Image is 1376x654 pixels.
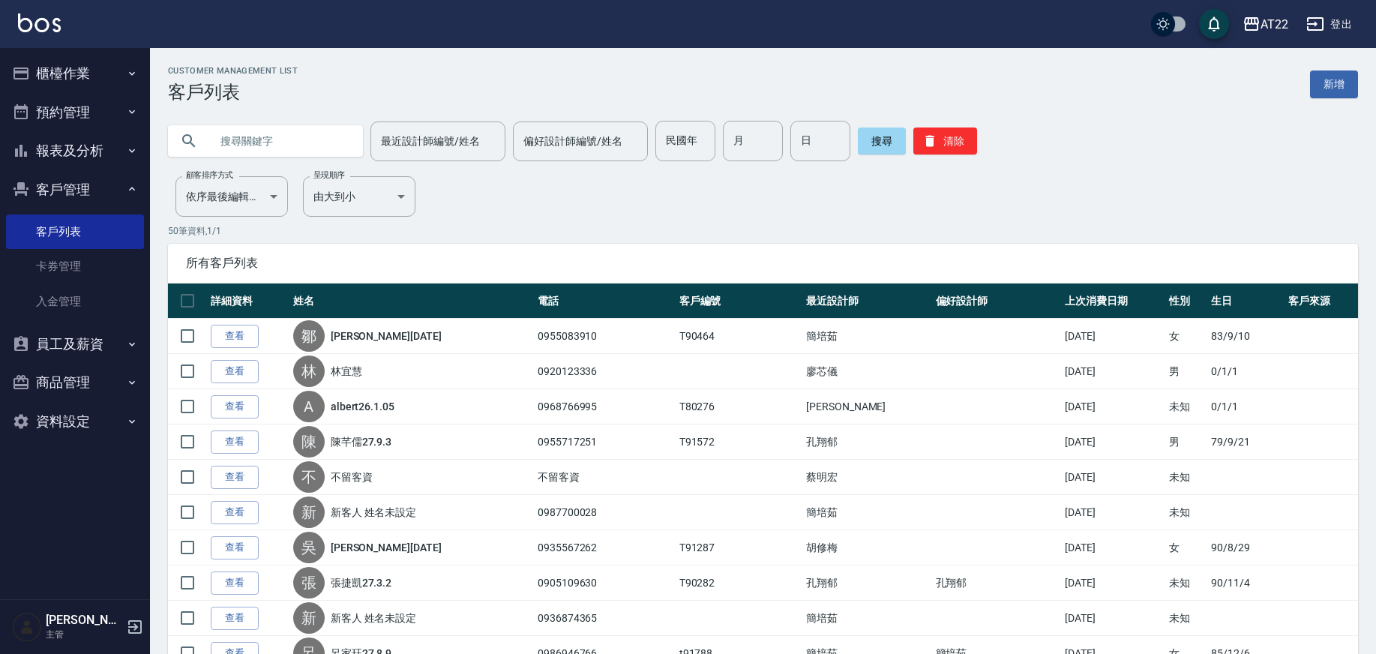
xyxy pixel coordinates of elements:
[534,601,676,636] td: 0936874365
[534,389,676,424] td: 0968766995
[1237,9,1294,40] button: AT22
[676,565,802,601] td: T90282
[293,391,325,422] div: A
[18,13,61,32] img: Logo
[676,319,802,354] td: T90464
[211,466,259,489] a: 查看
[802,565,932,601] td: 孔翔郁
[802,283,932,319] th: 最近設計師
[932,565,1062,601] td: 孔翔郁
[293,320,325,352] div: 鄒
[1061,319,1165,354] td: [DATE]
[1300,10,1358,38] button: 登出
[207,283,289,319] th: 詳細資料
[1165,283,1207,319] th: 性別
[186,256,1340,271] span: 所有客戶列表
[1165,530,1207,565] td: 女
[211,430,259,454] a: 查看
[802,495,932,530] td: 簡培茹
[534,460,676,495] td: 不留客資
[676,389,802,424] td: T80276
[6,170,144,209] button: 客戶管理
[6,402,144,441] button: 資料設定
[168,66,298,76] h2: Customer Management List
[534,283,676,319] th: 電話
[676,283,802,319] th: 客戶編號
[932,283,1062,319] th: 偏好設計師
[676,530,802,565] td: T91287
[802,530,932,565] td: 胡修梅
[1061,530,1165,565] td: [DATE]
[6,131,144,170] button: 報表及分析
[534,530,676,565] td: 0935567262
[331,399,394,414] a: albert26.1.05
[331,575,392,590] a: 張捷凱27.3.2
[1207,319,1285,354] td: 83/9/10
[534,495,676,530] td: 0987700028
[6,325,144,364] button: 員工及薪資
[293,355,325,387] div: 林
[1061,389,1165,424] td: [DATE]
[6,93,144,132] button: 預約管理
[168,82,298,103] h3: 客戶列表
[211,360,259,383] a: 查看
[331,540,442,555] a: [PERSON_NAME][DATE]
[802,424,932,460] td: 孔翔郁
[1261,15,1288,34] div: AT22
[1061,354,1165,389] td: [DATE]
[211,607,259,630] a: 查看
[211,536,259,559] a: 查看
[802,460,932,495] td: 蔡明宏
[1165,601,1207,636] td: 未知
[534,354,676,389] td: 0920123336
[331,505,417,520] a: 新客人 姓名未設定
[1165,389,1207,424] td: 未知
[1061,283,1165,319] th: 上次消費日期
[331,328,442,343] a: [PERSON_NAME][DATE]
[331,610,417,625] a: 新客人 姓名未設定
[6,363,144,402] button: 商品管理
[913,127,977,154] button: 清除
[1165,424,1207,460] td: 男
[1061,601,1165,636] td: [DATE]
[331,469,373,484] a: 不留客資
[331,364,362,379] a: 林宜慧
[293,461,325,493] div: 不
[1207,354,1285,389] td: 0/1/1
[303,176,415,217] div: 由大到小
[534,565,676,601] td: 0905109630
[802,601,932,636] td: 簡培茹
[1207,389,1285,424] td: 0/1/1
[1207,530,1285,565] td: 90/8/29
[1165,354,1207,389] td: 男
[676,424,802,460] td: T91572
[1165,495,1207,530] td: 未知
[1061,424,1165,460] td: [DATE]
[313,169,345,181] label: 呈現順序
[6,249,144,283] a: 卡券管理
[211,325,259,348] a: 查看
[293,426,325,457] div: 陳
[1061,495,1165,530] td: [DATE]
[186,169,233,181] label: 顧客排序方式
[1061,565,1165,601] td: [DATE]
[1207,424,1285,460] td: 79/9/21
[6,214,144,249] a: 客戶列表
[46,628,122,641] p: 主管
[534,319,676,354] td: 0955083910
[1207,565,1285,601] td: 90/11/4
[6,284,144,319] a: 入金管理
[168,224,1358,238] p: 50 筆資料, 1 / 1
[293,496,325,528] div: 新
[175,176,288,217] div: 依序最後編輯時間
[293,602,325,634] div: 新
[293,567,325,598] div: 張
[12,612,42,642] img: Person
[1310,70,1358,98] a: 新增
[858,127,906,154] button: 搜尋
[1165,319,1207,354] td: 女
[293,532,325,563] div: 吳
[1165,460,1207,495] td: 未知
[802,354,932,389] td: 廖芯儀
[46,613,122,628] h5: [PERSON_NAME]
